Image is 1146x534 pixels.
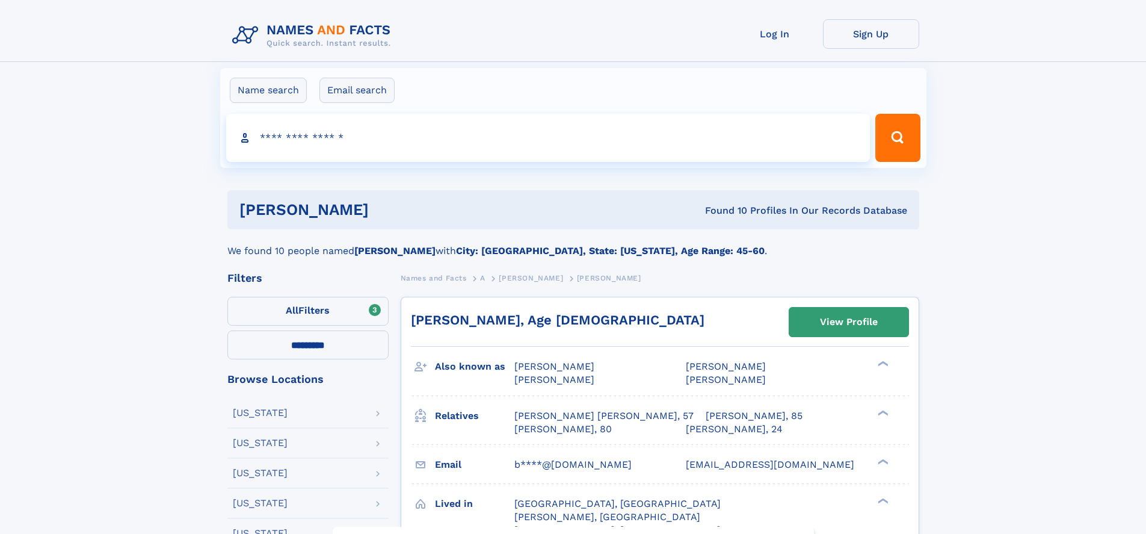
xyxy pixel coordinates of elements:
[514,409,694,423] a: [PERSON_NAME] [PERSON_NAME], 57
[577,274,641,282] span: [PERSON_NAME]
[435,455,514,475] h3: Email
[875,114,920,162] button: Search Button
[233,408,288,418] div: [US_STATE]
[227,19,401,52] img: Logo Names and Facts
[401,270,467,285] a: Names and Facts
[435,406,514,426] h3: Relatives
[411,312,704,328] a: [PERSON_NAME], Age [DEMOGRAPHIC_DATA]
[514,498,721,509] span: [GEOGRAPHIC_DATA], [GEOGRAPHIC_DATA]
[789,308,908,337] a: View Profile
[227,229,919,258] div: We found 10 people named with .
[233,438,288,448] div: [US_STATE]
[233,468,288,478] div: [US_STATE]
[875,409,889,417] div: ❯
[686,361,766,372] span: [PERSON_NAME]
[435,356,514,377] h3: Also known as
[239,202,537,217] h1: [PERSON_NAME]
[319,78,395,103] label: Email search
[480,274,485,282] span: A
[706,409,803,423] a: [PERSON_NAME], 85
[686,423,783,436] a: [PERSON_NAME], 24
[875,458,889,465] div: ❯
[727,19,823,49] a: Log In
[686,459,854,470] span: [EMAIL_ADDRESS][DOMAIN_NAME]
[227,374,389,385] div: Browse Locations
[480,270,485,285] a: A
[686,374,766,385] span: [PERSON_NAME]
[227,273,389,284] div: Filters
[514,511,700,523] span: [PERSON_NAME], [GEOGRAPHIC_DATA]
[820,308,878,336] div: View Profile
[456,245,765,256] b: City: [GEOGRAPHIC_DATA], State: [US_STATE], Age Range: 45-60
[226,114,870,162] input: search input
[823,19,919,49] a: Sign Up
[514,361,594,372] span: [PERSON_NAME]
[514,374,594,385] span: [PERSON_NAME]
[875,497,889,505] div: ❯
[514,423,612,436] a: [PERSON_NAME], 80
[499,274,563,282] span: [PERSON_NAME]
[354,245,436,256] b: [PERSON_NAME]
[230,78,307,103] label: Name search
[233,498,288,508] div: [US_STATE]
[286,305,298,316] span: All
[499,270,563,285] a: [PERSON_NAME]
[537,204,907,217] div: Found 10 Profiles In Our Records Database
[875,360,889,368] div: ❯
[435,494,514,514] h3: Lived in
[227,297,389,326] label: Filters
